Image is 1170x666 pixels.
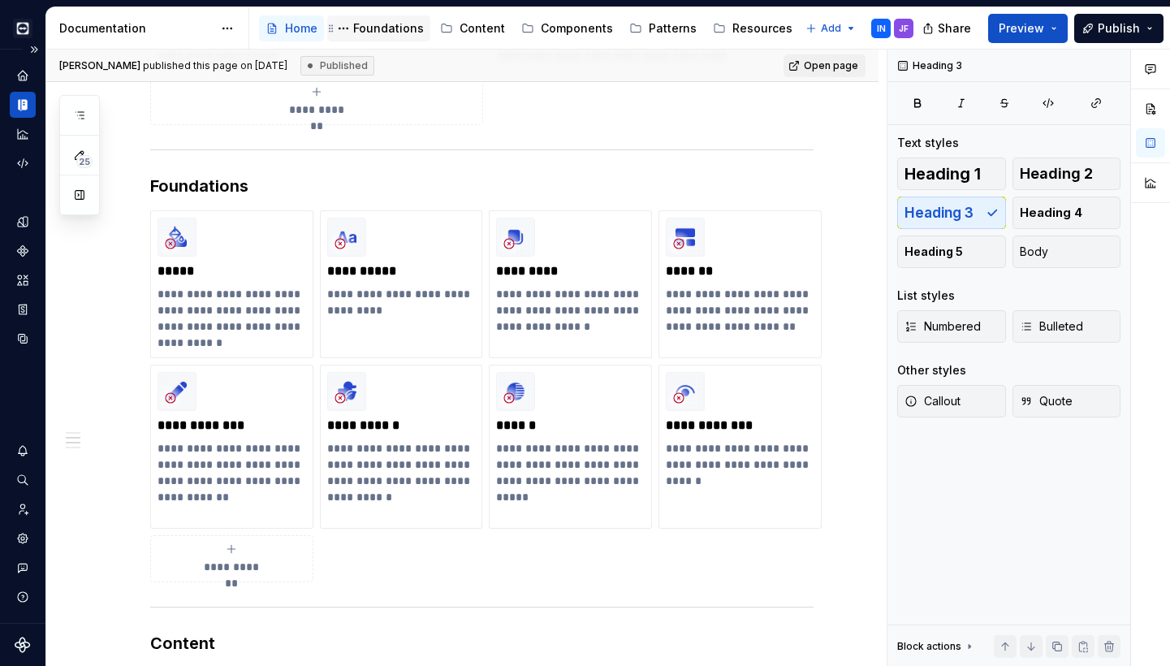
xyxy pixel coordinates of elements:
[10,555,36,581] button: Contact support
[10,63,36,89] a: Home
[300,56,374,76] div: Published
[59,59,287,72] span: published this page on [DATE]
[1012,385,1121,417] button: Quote
[904,166,981,182] span: Heading 1
[158,372,196,411] img: ac724a73-f9cb-4cc1-8efa-9c4c82b92d34.png
[914,14,982,43] button: Share
[1012,310,1121,343] button: Bulleted
[988,14,1068,43] button: Preview
[897,236,1006,268] button: Heading 5
[1020,205,1082,221] span: Heading 4
[904,318,981,335] span: Numbered
[1012,197,1121,229] button: Heading 4
[158,218,196,257] img: cf2c13b7-587a-40b1-a2d8-76464674690a.png
[897,362,966,378] div: Other styles
[897,640,961,653] div: Block actions
[1020,166,1093,182] span: Heading 2
[10,438,36,464] button: Notifications
[1020,244,1048,260] span: Body
[10,238,36,264] a: Components
[10,326,36,352] a: Data sources
[1020,318,1083,335] span: Bulleted
[10,296,36,322] a: Storybook stories
[10,525,36,551] a: Settings
[1012,236,1121,268] button: Body
[285,20,317,37] div: Home
[801,17,861,40] button: Add
[897,385,1006,417] button: Callout
[1074,14,1164,43] button: Publish
[1020,393,1073,409] span: Quote
[150,175,814,197] h3: Foundations
[877,22,886,35] div: IN
[23,38,45,61] button: Expand sidebar
[10,209,36,235] a: Design tokens
[10,121,36,147] a: Analytics
[327,218,366,257] img: 368f199c-661e-44dc-a8f6-8bacd064ae71.png
[59,59,140,71] span: [PERSON_NAME]
[10,150,36,176] a: Code automation
[732,20,792,37] div: Resources
[10,267,36,293] a: Assets
[904,244,963,260] span: Heading 5
[353,20,424,37] div: Foundations
[515,15,620,41] a: Components
[666,218,705,257] img: eeaba824-37ac-49bb-8cf4-3aa15dfe3684.png
[897,310,1006,343] button: Numbered
[59,20,213,37] div: Documentation
[897,288,955,304] div: List styles
[13,19,32,38] img: e3886e02-c8c5-455d-9336-29756fd03ba2.png
[821,22,841,35] span: Add
[1098,20,1140,37] span: Publish
[10,496,36,522] a: Invite team
[10,467,36,493] button: Search ⌘K
[460,20,505,37] div: Content
[150,632,814,655] h3: Content
[15,637,31,653] svg: Supernova Logo
[804,59,858,72] span: Open page
[897,158,1006,190] button: Heading 1
[327,15,430,41] a: Foundations
[76,155,93,168] span: 25
[496,372,535,411] img: 7278a00d-d238-49cb-a6e1-d8579a0d75e9.png
[706,15,799,41] a: Resources
[649,20,697,37] div: Patterns
[999,20,1044,37] span: Preview
[904,393,961,409] span: Callout
[784,54,866,77] a: Open page
[623,15,703,41] a: Patterns
[938,20,971,37] span: Share
[1012,158,1121,190] button: Heading 2
[897,135,959,151] div: Text styles
[496,218,535,257] img: a8dc40de-316e-4045-9087-5ac93e22a459.png
[899,22,909,35] div: JF
[327,372,366,411] img: 943c4c12-5c82-4006-a28c-d18a25c54eec.png
[259,12,797,45] div: Page tree
[897,635,976,658] div: Block actions
[434,15,512,41] a: Content
[666,372,705,411] img: 068bd4ce-6767-4acb-8685-70918c28eff8.png
[541,20,613,37] div: Components
[259,15,324,41] a: Home
[10,92,36,118] a: Documentation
